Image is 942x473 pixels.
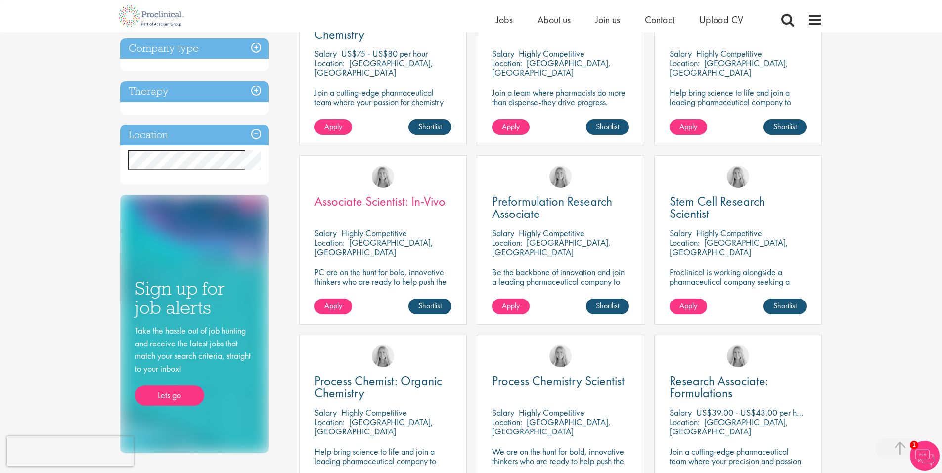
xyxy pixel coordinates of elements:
[670,267,807,305] p: Proclinical is working alongside a pharmaceutical company seeking a Stem Cell Research Scientist ...
[492,407,514,418] span: Salary
[538,13,571,26] a: About us
[408,119,451,135] a: Shortlist
[492,119,530,135] a: Apply
[670,416,788,437] p: [GEOGRAPHIC_DATA], [GEOGRAPHIC_DATA]
[586,299,629,314] a: Shortlist
[670,119,707,135] a: Apply
[492,195,629,220] a: Preformulation Research Associate
[696,48,762,59] p: Highly Competitive
[492,48,514,59] span: Salary
[670,88,807,135] p: Help bring science to life and join a leading pharmaceutical company to play a key role in delive...
[314,407,337,418] span: Salary
[549,345,572,367] img: Shannon Briggs
[314,237,433,258] p: [GEOGRAPHIC_DATA], [GEOGRAPHIC_DATA]
[910,441,940,471] img: Chatbot
[670,372,768,401] span: Research Associate: Formulations
[372,345,394,367] img: Shannon Briggs
[670,416,700,428] span: Location:
[314,57,433,78] p: [GEOGRAPHIC_DATA], [GEOGRAPHIC_DATA]
[314,195,451,208] a: Associate Scientist: In-Vivo
[135,385,204,406] a: Lets go
[314,372,442,401] span: Process Chemist: Organic Chemistry
[492,227,514,239] span: Salary
[492,237,611,258] p: [GEOGRAPHIC_DATA], [GEOGRAPHIC_DATA]
[670,57,788,78] p: [GEOGRAPHIC_DATA], [GEOGRAPHIC_DATA]
[135,324,254,406] div: Take the hassle out of job hunting and receive the latest jobs that match your search criteria, s...
[670,57,700,69] span: Location:
[670,237,788,258] p: [GEOGRAPHIC_DATA], [GEOGRAPHIC_DATA]
[670,375,807,399] a: Research Associate: Formulations
[492,267,629,305] p: Be the backbone of innovation and join a leading pharmaceutical company to help keep life-changin...
[670,299,707,314] a: Apply
[7,436,134,466] iframe: reCAPTCHA
[763,119,807,135] a: Shortlist
[519,227,584,239] p: Highly Competitive
[519,407,584,418] p: Highly Competitive
[120,125,269,146] h3: Location
[492,88,629,107] p: Join a team where pharmacists do more than dispense-they drive progress.
[492,299,530,314] a: Apply
[586,119,629,135] a: Shortlist
[670,193,765,222] span: Stem Cell Research Scientist
[492,193,612,222] span: Preformulation Research Associate
[645,13,674,26] a: Contact
[696,407,807,418] p: US$39.00 - US$43.00 per hour
[120,38,269,59] h3: Company type
[120,81,269,102] h3: Therapy
[341,48,428,59] p: US$75 - US$80 per hour
[549,166,572,188] img: Shannon Briggs
[314,237,345,248] span: Location:
[324,121,342,131] span: Apply
[314,48,337,59] span: Salary
[519,48,584,59] p: Highly Competitive
[314,267,451,305] p: PC are on the hunt for bold, innovative thinkers who are ready to help push the boundaries of sci...
[699,13,743,26] a: Upload CV
[492,57,611,78] p: [GEOGRAPHIC_DATA], [GEOGRAPHIC_DATA]
[314,193,446,210] span: Associate Scientist: In-Vivo
[595,13,620,26] a: Join us
[314,375,451,399] a: Process Chemist: Organic Chemistry
[679,301,697,311] span: Apply
[496,13,513,26] a: Jobs
[502,121,520,131] span: Apply
[492,375,629,387] a: Process Chemistry Scientist
[314,416,433,437] p: [GEOGRAPHIC_DATA], [GEOGRAPHIC_DATA]
[696,227,762,239] p: Highly Competitive
[314,57,345,69] span: Location:
[324,301,342,311] span: Apply
[502,301,520,311] span: Apply
[372,166,394,188] img: Shannon Briggs
[314,119,352,135] a: Apply
[679,121,697,131] span: Apply
[314,16,451,41] a: Senior Scientist, Analytical Chemistry
[670,237,700,248] span: Location:
[492,416,522,428] span: Location:
[727,166,749,188] img: Shannon Briggs
[727,345,749,367] img: Shannon Briggs
[492,416,611,437] p: [GEOGRAPHIC_DATA], [GEOGRAPHIC_DATA]
[341,407,407,418] p: Highly Competitive
[492,237,522,248] span: Location:
[670,48,692,59] span: Salary
[314,416,345,428] span: Location:
[492,57,522,69] span: Location:
[670,227,692,239] span: Salary
[314,88,451,126] p: Join a cutting-edge pharmaceutical team where your passion for chemistry will help shape the futu...
[492,372,625,389] span: Process Chemistry Scientist
[670,407,692,418] span: Salary
[314,299,352,314] a: Apply
[314,227,337,239] span: Salary
[135,279,254,317] h3: Sign up for job alerts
